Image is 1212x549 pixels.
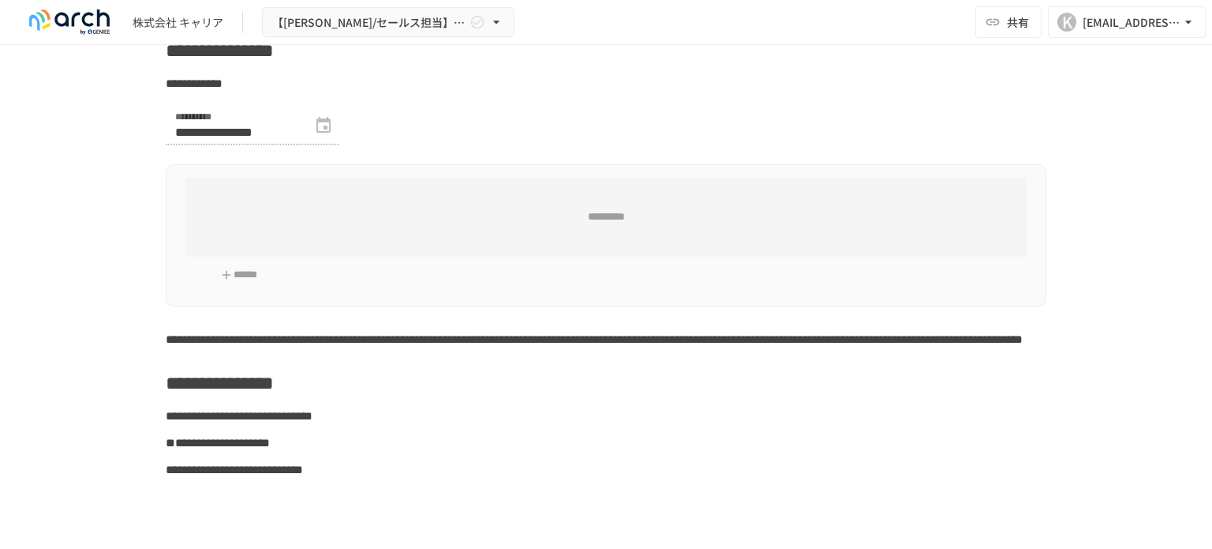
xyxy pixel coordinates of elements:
[133,14,223,31] div: 株式会社 キャリア
[19,9,120,35] img: logo-default@2x-9cf2c760.svg
[1057,13,1076,32] div: K
[272,13,466,32] span: 【[PERSON_NAME]/セールス担当】株式会社 キャリア様_初期設定サポート
[975,6,1042,38] button: 共有
[262,7,514,38] button: 【[PERSON_NAME]/セールス担当】株式会社 キャリア様_初期設定サポート
[1083,13,1180,32] div: [EMAIL_ADDRESS][DOMAIN_NAME]
[1048,6,1206,38] button: K[EMAIL_ADDRESS][DOMAIN_NAME]
[1007,13,1029,31] span: 共有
